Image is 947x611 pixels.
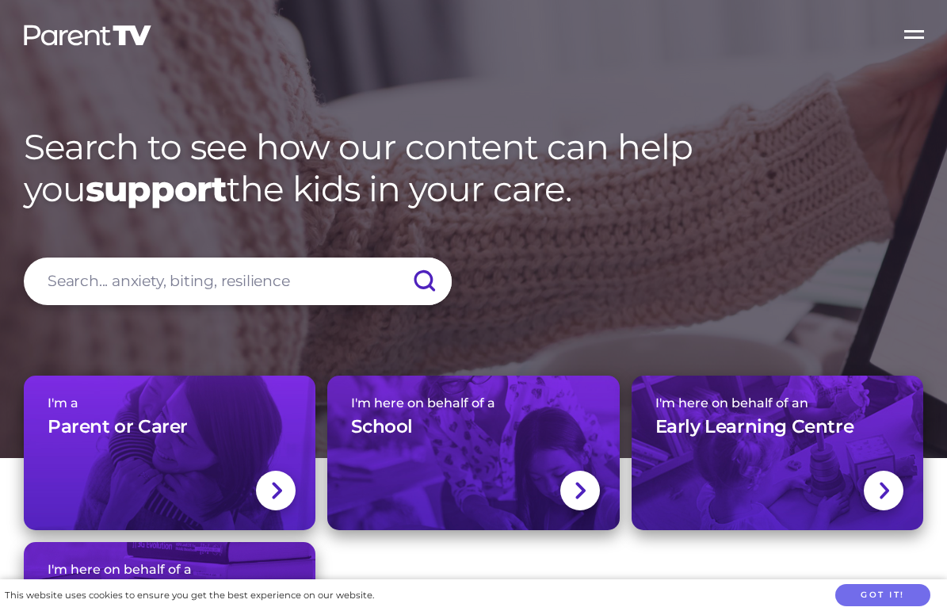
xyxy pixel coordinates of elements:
[655,395,899,411] span: I'm here on behalf of an
[270,480,282,501] img: svg+xml;base64,PHN2ZyBlbmFibGUtYmFja2dyb3VuZD0ibmV3IDAgMCAxNC44IDI1LjciIHZpZXdCb3g9IjAgMCAxNC44ID...
[351,395,595,411] span: I'm here on behalf of a
[878,480,890,501] img: svg+xml;base64,PHN2ZyBlbmFibGUtYmFja2dyb3VuZD0ibmV3IDAgMCAxNC44IDI1LjciIHZpZXdCb3g9IjAgMCAxNC44ID...
[48,562,292,577] span: I'm here on behalf of a
[48,415,188,439] h3: Parent or Carer
[835,584,930,607] button: Got it!
[22,24,153,47] img: parenttv-logo-white.4c85aaf.svg
[24,376,315,530] a: I'm aParent or Carer
[396,258,452,305] input: Submit
[632,376,923,530] a: I'm here on behalf of anEarly Learning Centre
[351,415,413,439] h3: School
[574,480,586,501] img: svg+xml;base64,PHN2ZyBlbmFibGUtYmFja2dyb3VuZD0ibmV3IDAgMCAxNC44IDI1LjciIHZpZXdCb3g9IjAgMCAxNC44ID...
[655,415,854,439] h3: Early Learning Centre
[24,258,452,305] input: Search... anxiety, biting, resilience
[5,587,374,604] div: This website uses cookies to ensure you get the best experience on our website.
[86,167,227,210] strong: support
[327,376,619,530] a: I'm here on behalf of aSchool
[24,126,923,210] h1: Search to see how our content can help you the kids in your care.
[48,395,292,411] span: I'm a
